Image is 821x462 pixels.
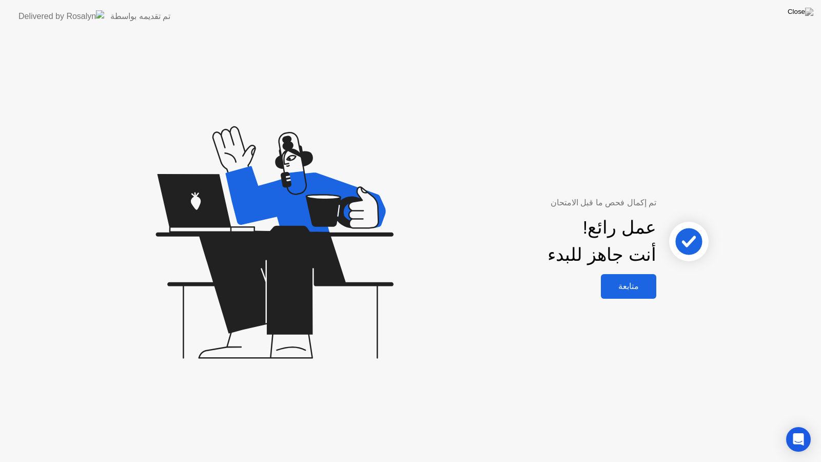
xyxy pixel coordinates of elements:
div: تم تقديمه بواسطة [110,10,170,23]
img: Delivered by Rosalyn [18,10,104,22]
div: متابعة [604,281,653,291]
div: عمل رائع! أنت جاهز للبدء [548,214,656,268]
button: متابعة [601,274,656,299]
div: تم إكمال فحص ما قبل الامتحان [444,197,656,209]
div: Open Intercom Messenger [786,427,811,452]
img: Close [788,8,813,16]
